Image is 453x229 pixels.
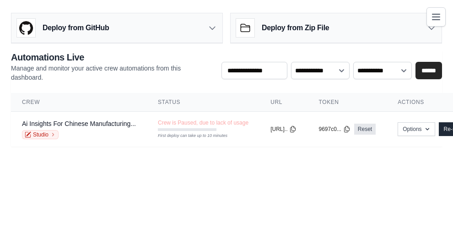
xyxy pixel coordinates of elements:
[11,51,214,64] h2: Automations Live
[426,7,446,27] button: Toggle navigation
[17,19,35,37] img: GitHub Logo
[354,124,376,135] a: Reset
[158,133,216,139] div: First deploy can take up to 10 minutes
[307,93,387,112] th: Token
[318,125,350,133] button: 9697c0...
[22,130,59,139] a: Studio
[11,93,147,112] th: Crew
[259,93,307,112] th: URL
[398,122,435,136] button: Options
[147,93,259,112] th: Status
[262,22,329,33] h3: Deploy from Zip File
[43,22,109,33] h3: Deploy from GitHub
[158,119,248,126] span: Crew is Paused, due to lack of usage
[22,120,136,127] a: Ai Insights For Chinese Manufacturing...
[11,64,214,82] p: Manage and monitor your active crew automations from this dashboard.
